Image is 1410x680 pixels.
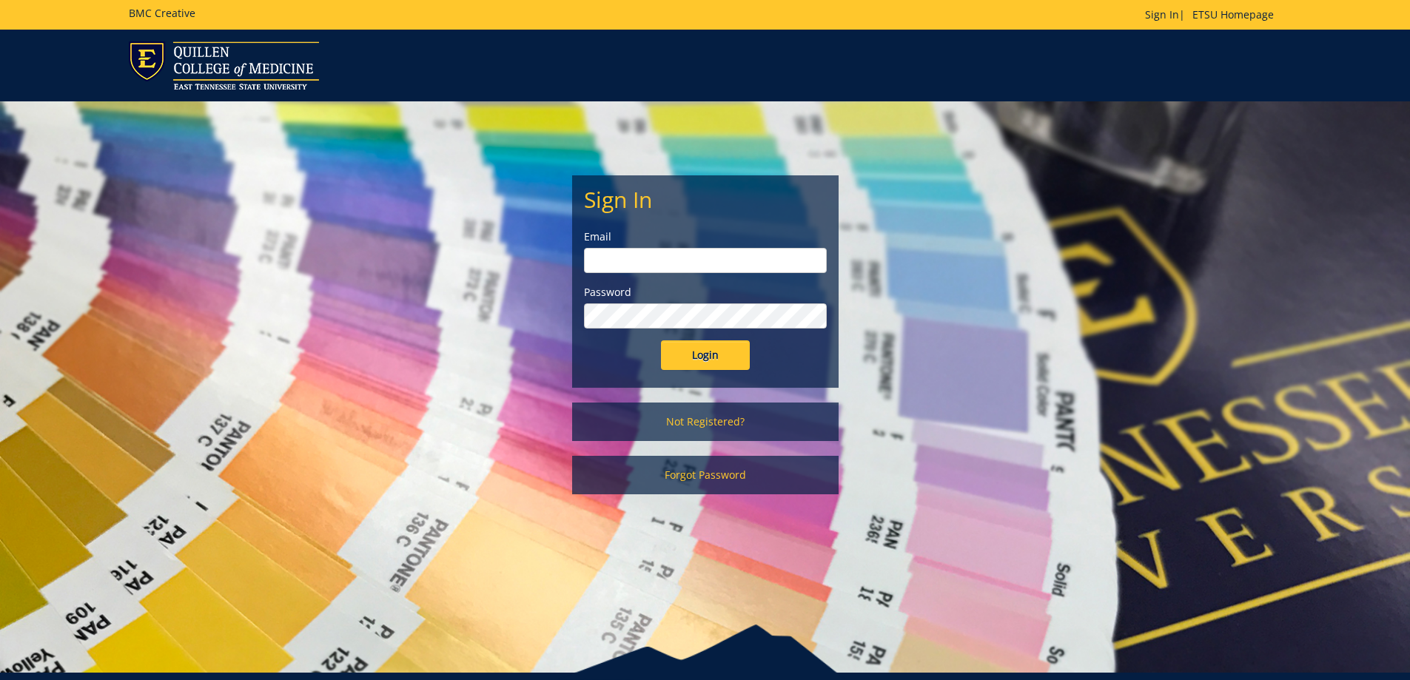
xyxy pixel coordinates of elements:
input: Login [661,340,750,370]
label: Password [584,285,827,300]
a: Sign In [1145,7,1179,21]
p: | [1145,7,1281,22]
a: ETSU Homepage [1185,7,1281,21]
img: ETSU logo [129,41,319,90]
h5: BMC Creative [129,7,195,18]
a: Not Registered? [572,403,839,441]
a: Forgot Password [572,456,839,494]
label: Email [584,229,827,244]
h2: Sign In [584,187,827,212]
